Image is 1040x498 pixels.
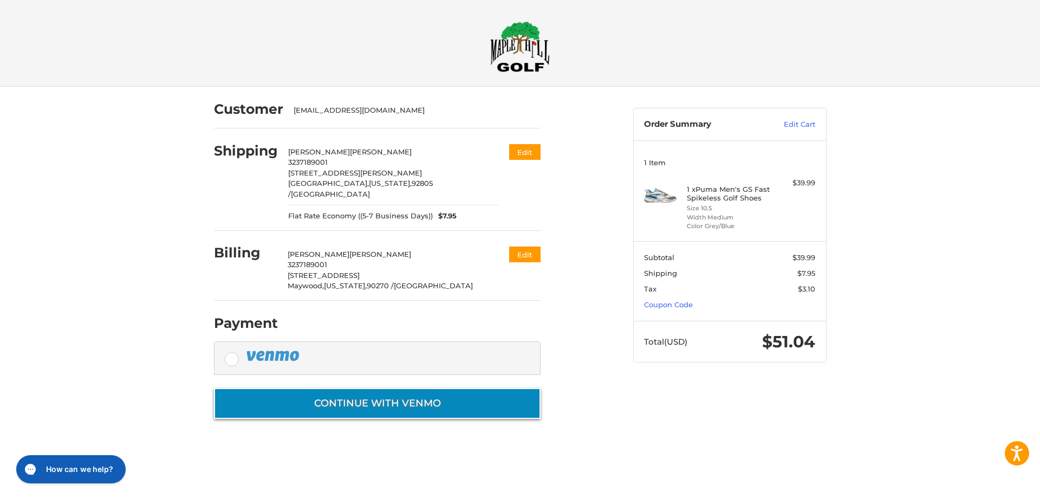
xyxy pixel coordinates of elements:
div: [EMAIL_ADDRESS][DOMAIN_NAME] [294,105,530,116]
span: Shipping [644,269,677,277]
span: [PERSON_NAME] [349,250,411,258]
span: [US_STATE], [324,281,367,290]
span: 90270 / [367,281,394,290]
span: [GEOGRAPHIC_DATA] [394,281,473,290]
div: $39.99 [772,178,815,189]
h2: Customer [214,101,283,118]
span: $7.95 [433,211,457,222]
span: [GEOGRAPHIC_DATA] [291,190,370,198]
h3: Order Summary [644,119,760,130]
button: Edit [509,247,541,262]
a: Edit Cart [760,119,815,130]
span: 3237189001 [288,260,327,269]
span: [PERSON_NAME] [288,250,349,258]
a: Coupon Code [644,300,693,309]
span: [GEOGRAPHIC_DATA], [288,179,369,187]
h2: Payment [214,315,278,332]
span: [STREET_ADDRESS][PERSON_NAME] [288,169,422,177]
span: Total (USD) [644,337,687,347]
img: Maple Hill Golf [490,21,550,72]
h4: 1 x Puma Men's GS Fast Spikeless Golf Shoes [687,185,770,203]
li: Color Grey/Blue [687,222,770,231]
span: $51.04 [762,332,815,352]
span: Flat Rate Economy ((5-7 Business Days)) [288,211,433,222]
span: $39.99 [792,253,815,262]
h3: 1 Item [644,158,815,167]
span: [STREET_ADDRESS] [288,271,360,280]
span: Maywood, [288,281,324,290]
span: Tax [644,284,656,293]
img: PayPal icon [246,349,301,363]
span: 92805 / [288,179,433,198]
h2: Shipping [214,143,278,159]
span: [US_STATE], [369,179,412,187]
span: $7.95 [797,269,815,277]
li: Width Medium [687,213,770,222]
button: Edit [509,144,541,160]
button: Continue with Venmo [214,388,541,419]
iframe: Gorgias live chat messenger [11,451,129,487]
span: Subtotal [644,253,674,262]
li: Size 10.5 [687,204,770,213]
span: [PERSON_NAME] [350,147,412,156]
span: $3.10 [798,284,815,293]
h2: Billing [214,244,277,261]
span: 3237189001 [288,158,328,166]
span: [PERSON_NAME] [288,147,350,156]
